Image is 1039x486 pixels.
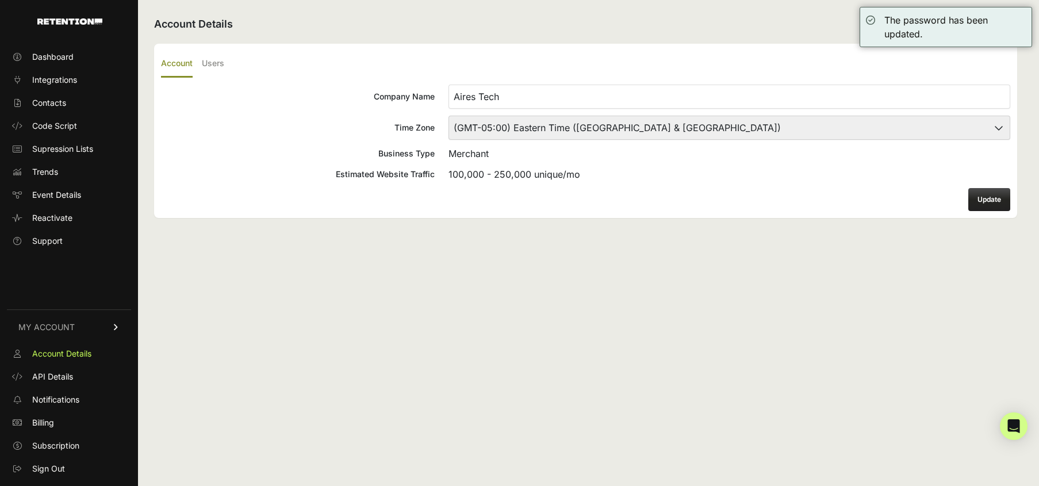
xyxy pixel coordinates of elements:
div: Business Type [161,148,435,159]
a: API Details [7,368,131,386]
span: Sign Out [32,463,65,474]
span: API Details [32,371,73,382]
div: Time Zone [161,122,435,133]
span: Support [32,235,63,247]
span: Trends [32,166,58,178]
label: Users [202,51,224,78]
a: Contacts [7,94,131,112]
span: Integrations [32,74,77,86]
a: Reactivate [7,209,131,227]
span: Code Script [32,120,77,132]
img: Retention.com [37,18,102,25]
a: Account Details [7,345,131,363]
span: Contacts [32,97,66,109]
span: Subscription [32,440,79,451]
span: Supression Lists [32,143,93,155]
label: Account [161,51,193,78]
button: Update [968,188,1010,211]
select: Time Zone [448,116,1010,140]
a: Sign Out [7,460,131,478]
div: 100,000 - 250,000 unique/mo [448,167,1010,181]
h2: Account Details [154,16,1017,32]
span: Notifications [32,394,79,405]
div: The password has been updated. [884,13,1026,41]
input: Company Name [448,85,1010,109]
div: Merchant [448,147,1010,160]
a: Support [7,232,131,250]
a: Supression Lists [7,140,131,158]
a: Billing [7,414,131,432]
div: Open Intercom Messenger [1000,412,1028,440]
a: Notifications [7,391,131,409]
a: Code Script [7,117,131,135]
a: Trends [7,163,131,181]
a: MY ACCOUNT [7,309,131,345]
span: Account Details [32,348,91,359]
span: Dashboard [32,51,74,63]
a: Integrations [7,71,131,89]
div: Company Name [161,91,435,102]
a: Event Details [7,186,131,204]
div: Estimated Website Traffic [161,169,435,180]
span: MY ACCOUNT [18,322,75,333]
span: Billing [32,417,54,428]
a: Subscription [7,437,131,455]
span: Event Details [32,189,81,201]
span: Reactivate [32,212,72,224]
a: Dashboard [7,48,131,66]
